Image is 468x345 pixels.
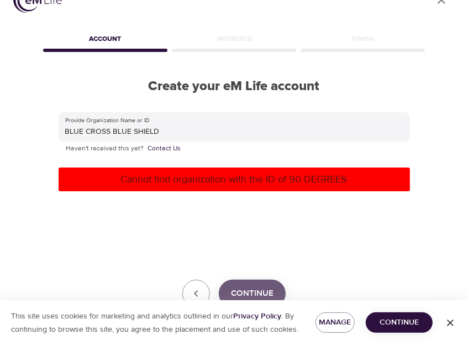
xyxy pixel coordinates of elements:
span: Manage [324,316,345,330]
button: Continue [366,312,433,333]
p: Haven't received this yet? [66,143,402,154]
p: Cannot find organization with the ID of 90 DEGREES [63,172,406,187]
a: Contact Us [148,143,181,154]
button: Continue [219,280,286,307]
button: Manage [315,312,354,333]
span: Continue [231,286,274,301]
a: Privacy Policy [233,311,281,321]
span: Continue [375,316,424,330]
h2: Create your eM Life account [41,79,428,95]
